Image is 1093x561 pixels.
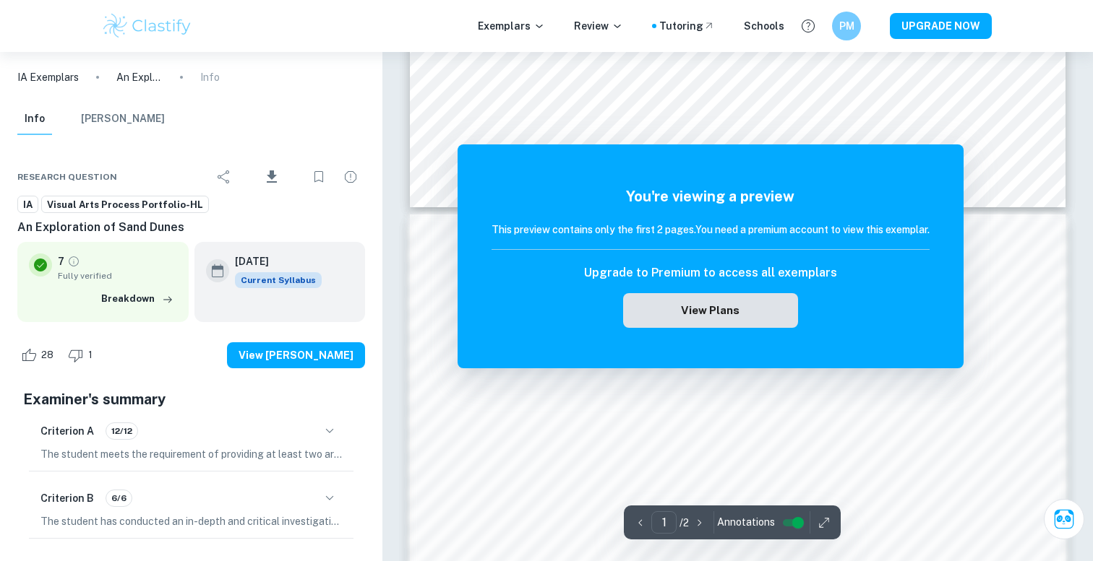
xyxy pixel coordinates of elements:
h6: [DATE] [235,253,310,269]
span: Current Syllabus [235,272,322,288]
h6: PM [839,18,855,34]
p: The student meets the requirement of providing at least two art-making formats from different cat... [40,446,342,462]
a: Tutoring [659,18,715,34]
p: The student has conducted an in-depth and critical investigation in their portfolio, as evidenced... [40,513,342,529]
p: 7 [58,253,64,269]
button: View [PERSON_NAME] [227,342,365,368]
a: Grade fully verified [67,255,80,268]
a: IA Exemplars [17,69,79,85]
button: Info [17,103,52,135]
div: Bookmark [304,162,333,191]
a: Schools [744,18,784,34]
div: Share [210,162,239,191]
div: Report issue [336,162,365,191]
button: View Plans [623,293,798,328]
p: An Exploration of Sand Dunes [116,69,163,85]
img: Clastify logo [101,12,193,40]
div: This exemplar is based on the current syllabus. Feel free to refer to it for inspiration/ideas wh... [235,272,322,288]
span: Visual Arts Process Portfolio-HL [42,198,208,212]
span: 1 [80,348,100,362]
span: Fully verified [58,269,177,282]
h5: You're viewing a preview [492,186,930,207]
p: / 2 [680,515,689,531]
span: 28 [33,348,61,362]
p: Exemplars [478,18,545,34]
span: 6/6 [106,492,132,505]
h5: Examiner's summary [23,388,359,410]
h6: An Exploration of Sand Dunes [17,219,365,236]
a: Visual Arts Process Portfolio-HL [41,196,209,214]
button: PM [832,12,861,40]
button: UPGRADE NOW [890,13,992,39]
h6: Criterion B [40,490,94,506]
button: Help and Feedback [796,14,820,38]
button: Breakdown [98,288,177,310]
span: 12/12 [106,425,137,438]
a: IA [17,196,38,214]
div: Dislike [64,344,100,367]
p: Info [200,69,220,85]
span: Annotations [717,515,775,530]
button: Ask Clai [1044,499,1084,539]
div: Like [17,344,61,367]
p: Review [574,18,623,34]
div: Download [241,158,301,196]
h6: This preview contains only the first 2 pages. You need a premium account to view this exemplar. [492,222,930,238]
h6: Criterion A [40,423,94,439]
h6: Upgrade to Premium to access all exemplars [584,264,837,282]
button: [PERSON_NAME] [81,103,165,135]
span: IA [18,198,38,212]
span: Research question [17,170,117,183]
